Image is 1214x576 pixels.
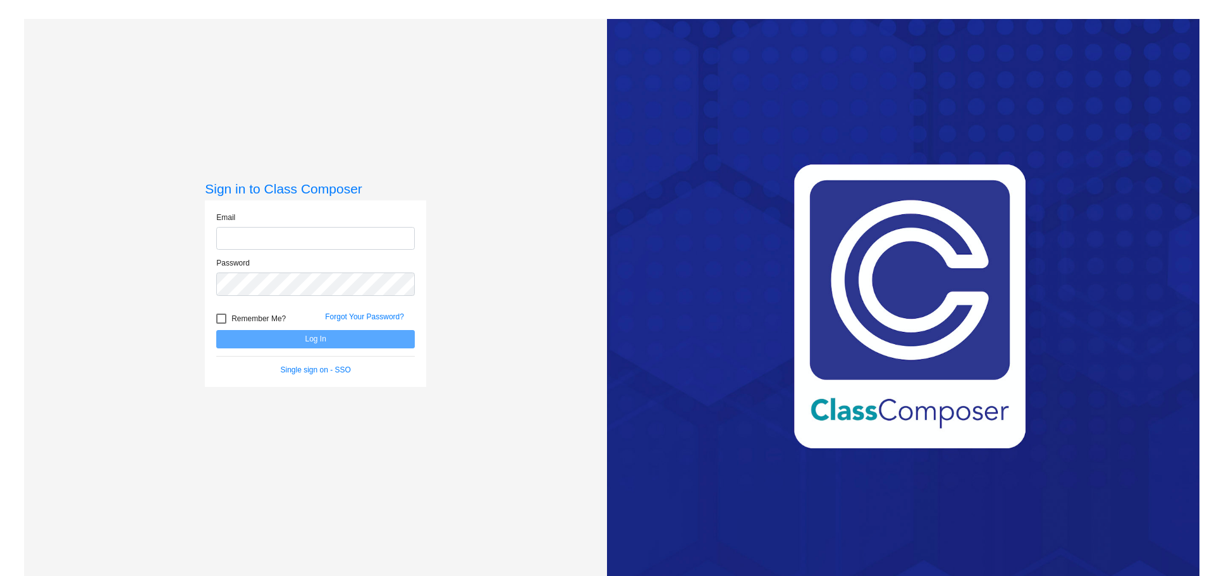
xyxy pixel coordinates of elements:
[216,212,235,223] label: Email
[216,330,415,348] button: Log In
[216,257,250,269] label: Password
[205,181,426,197] h3: Sign in to Class Composer
[231,311,286,326] span: Remember Me?
[325,312,404,321] a: Forgot Your Password?
[281,365,351,374] a: Single sign on - SSO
